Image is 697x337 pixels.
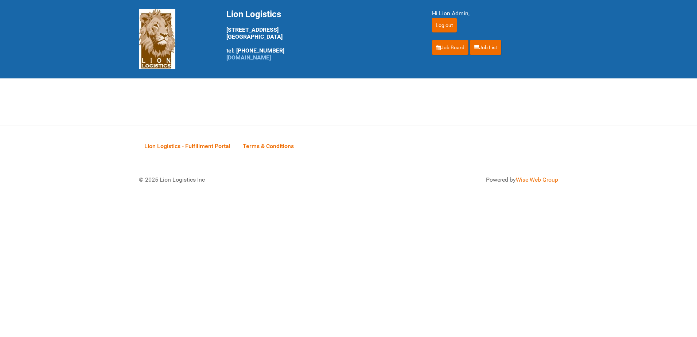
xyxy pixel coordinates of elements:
div: Powered by [358,175,558,184]
a: Lion Logistics [139,35,175,42]
div: [STREET_ADDRESS] [GEOGRAPHIC_DATA] tel: [PHONE_NUMBER] [226,9,414,61]
a: Terms & Conditions [237,135,299,157]
a: Job List [470,40,501,55]
a: Job Board [432,40,468,55]
div: Hi Lion Admin, [432,9,558,18]
input: Log out [432,18,457,32]
a: Wise Web Group [516,176,558,183]
span: Lion Logistics - Fulfillment Portal [144,143,230,150]
span: Terms & Conditions [243,143,294,150]
img: Lion Logistics [139,9,175,69]
div: © 2025 Lion Logistics Inc [133,170,345,190]
a: [DOMAIN_NAME] [226,54,271,61]
a: Lion Logistics - Fulfillment Portal [139,135,236,157]
span: Lion Logistics [226,9,281,19]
